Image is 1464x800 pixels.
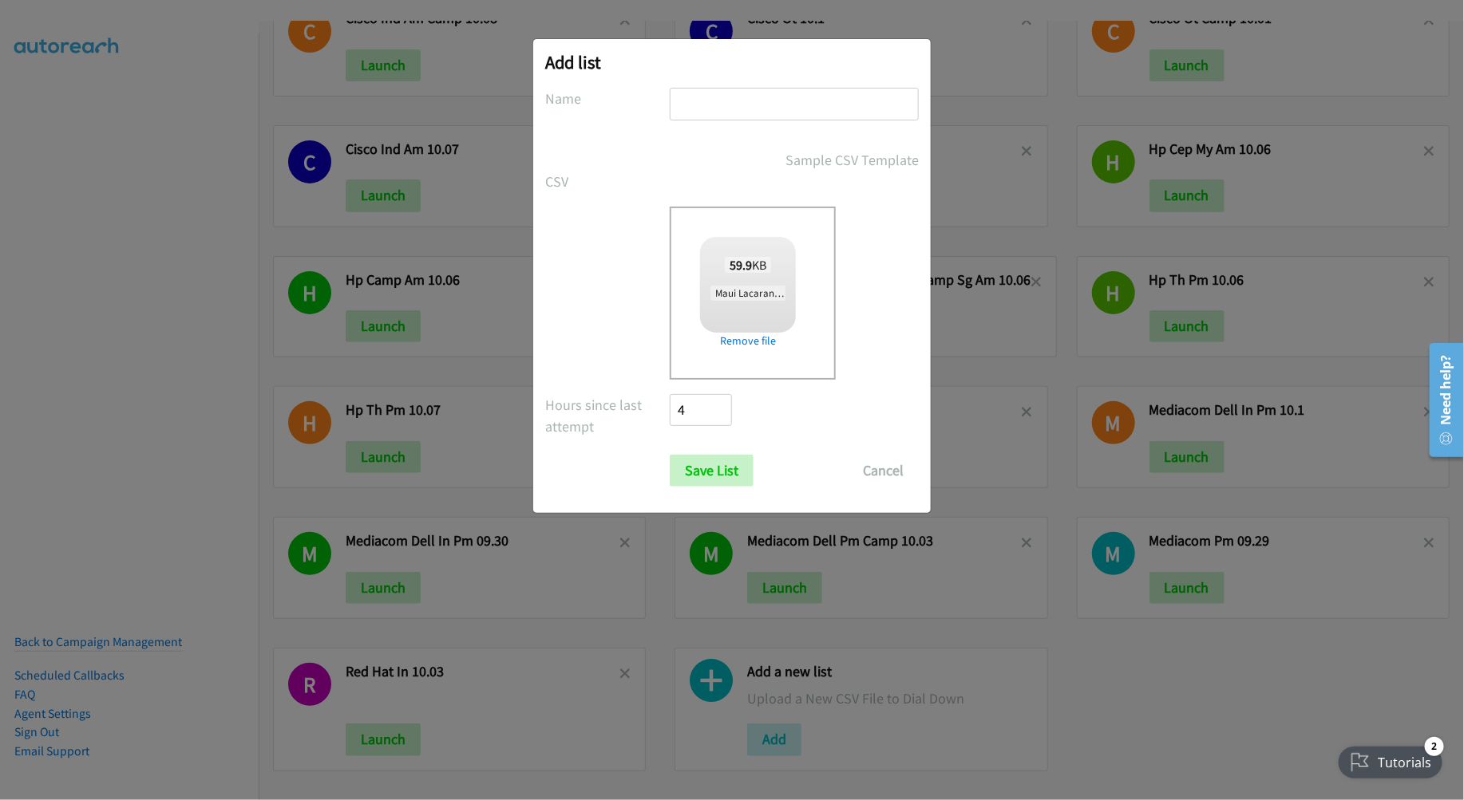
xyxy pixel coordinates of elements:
h2: Add list [545,51,919,73]
span: Maui Lacarania + Cisco Q1FY26 APJC [GEOGRAPHIC_DATA] 10.09.csv [710,286,1007,301]
label: CSV [545,171,670,192]
iframe: Resource Center [1418,337,1464,463]
strong: 59.9 [730,257,752,273]
input: Save List [670,455,754,487]
iframe: Checklist [1329,731,1452,788]
a: Sample CSV Template [785,149,919,171]
button: Cancel [848,455,919,487]
span: KB [725,257,772,273]
label: Name [545,88,670,109]
label: Hours since last attempt [545,394,670,437]
a: Remove file [700,333,796,349]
